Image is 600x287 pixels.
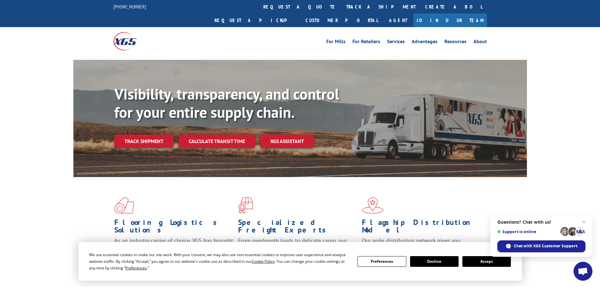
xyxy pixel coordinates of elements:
img: xgs-icon-flagship-distribution-model-red [362,197,384,214]
div: Chat with XGS Customer Support [497,240,586,252]
span: As an industry carrier of choice, XGS has brought innovation and dedication to flooring logistics... [114,237,233,259]
span: Questions? Chat with us! [497,220,586,225]
a: XGS ASSISTANT [260,135,314,148]
div: Open chat [574,262,592,281]
a: For Retailers [352,39,380,46]
a: Advantages [412,39,437,46]
button: Accept [462,256,511,267]
button: Decline [410,256,459,267]
span: Close chat [580,218,588,226]
a: For Mills [326,39,346,46]
h1: Flooring Logistics Solutions [114,219,233,237]
h1: Specialized Freight Experts [238,219,357,237]
button: Preferences [357,256,406,267]
b: Visibility, transparency, and control for your entire supply chain. [114,84,339,122]
a: Request a pickup [210,14,301,27]
a: Calculate transit time [179,135,255,148]
a: Services [387,39,405,46]
div: We use essential cookies to make our site work. With your consent, we may also use non-essential ... [89,251,350,271]
span: Cookie Policy [252,259,275,264]
span: Preferences [125,265,147,271]
a: Join Our Team [414,14,487,27]
a: Resources [444,39,466,46]
h1: Flagship Distribution Model [362,219,481,237]
a: Customer Portal [301,14,383,27]
span: Chat with XGS Customer Support [514,243,577,249]
img: xgs-icon-focused-on-flooring-red [238,197,253,214]
a: Agent [383,14,414,27]
span: Support is online [497,229,558,234]
a: About [473,39,487,46]
a: Track shipment [114,135,174,148]
p: From overlength loads to delicate cargo, our experienced staff knows the best way to move your fr... [238,237,357,265]
img: xgs-icon-total-supply-chain-intelligence-red [114,197,134,214]
a: [PHONE_NUMBER] [113,3,146,10]
span: Our agile distribution network gives you nationwide inventory management on demand. [362,237,478,252]
div: Cookie Consent Prompt [78,242,522,281]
